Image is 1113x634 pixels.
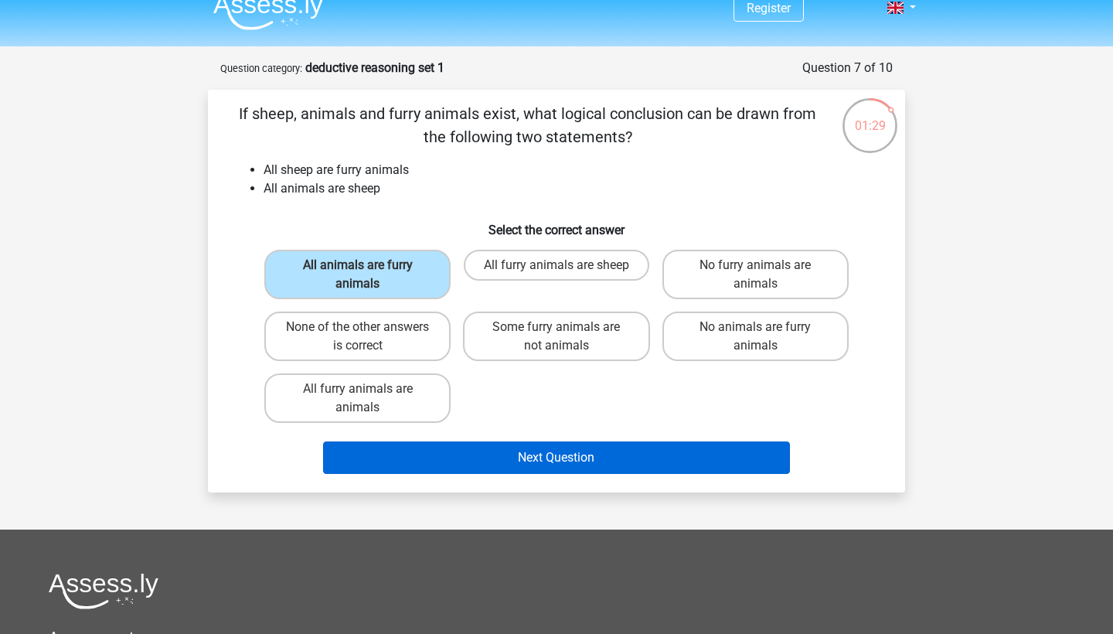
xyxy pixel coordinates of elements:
[264,250,451,299] label: All animals are furry animals
[264,373,451,423] label: All furry animals are animals
[747,1,791,15] a: Register
[841,97,899,135] div: 01:29
[662,312,849,361] label: No animals are furry animals
[323,441,791,474] button: Next Question
[662,250,849,299] label: No furry animals are animals
[264,161,880,179] li: All sheep are furry animals
[220,63,302,74] small: Question category:
[305,60,444,75] strong: deductive reasoning set 1
[464,250,649,281] label: All furry animals are sheep
[264,179,880,198] li: All animals are sheep
[49,573,158,609] img: Assessly logo
[463,312,649,361] label: Some furry animals are not animals
[802,59,893,77] div: Question 7 of 10
[264,312,451,361] label: None of the other answers is correct
[233,102,822,148] p: If sheep, animals and furry animals exist, what logical conclusion can be drawn from the followin...
[233,210,880,237] h6: Select the correct answer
